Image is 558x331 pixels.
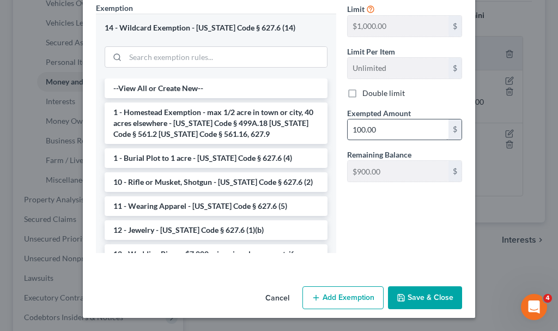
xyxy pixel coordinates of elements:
li: 1 - Burial Plot to 1 acre - [US_STATE] Code § 627.6 (4) [105,148,327,168]
button: Save & Close [388,286,462,309]
span: Exemption [96,3,133,13]
button: Cancel [257,287,298,309]
iframe: Intercom live chat [521,294,547,320]
label: Remaining Balance [347,149,411,160]
input: 0.00 [348,119,448,140]
input: -- [348,161,448,182]
div: $ [448,119,462,140]
li: 11 - Wearing Apparel - [US_STATE] Code § 627.6 (5) [105,196,327,216]
span: Exempted Amount [347,109,411,118]
span: Limit [347,4,365,14]
label: Limit Per Item [347,46,395,57]
input: Search exemption rules... [125,47,327,68]
li: 1 - Homestead Exemption - max 1/2 acre in town or city, 40 acres elsewhere - [US_STATE] Code § 49... [105,103,327,144]
li: 10 - Rifle or Musket, Shotgun - [US_STATE] Code § 627.6 (2) [105,172,327,192]
div: $ [448,58,462,79]
input: -- [348,16,448,37]
li: 12 - Jewelry - [US_STATE] Code § 627.6 (1)(b) [105,220,327,240]
div: 14 - Wildcard Exemption - [US_STATE] Code § 627.6 (14) [105,23,327,33]
div: $ [448,16,462,37]
input: -- [348,58,448,79]
li: 12 - Wedding Rings - $7,000 minus jewelry amount, if purchased after marriage and up to 2 years p... [105,244,327,286]
button: Add Exemption [302,286,384,309]
label: Double limit [362,88,405,99]
li: --View All or Create New-- [105,79,327,98]
span: 4 [543,294,552,303]
div: $ [448,161,462,182]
